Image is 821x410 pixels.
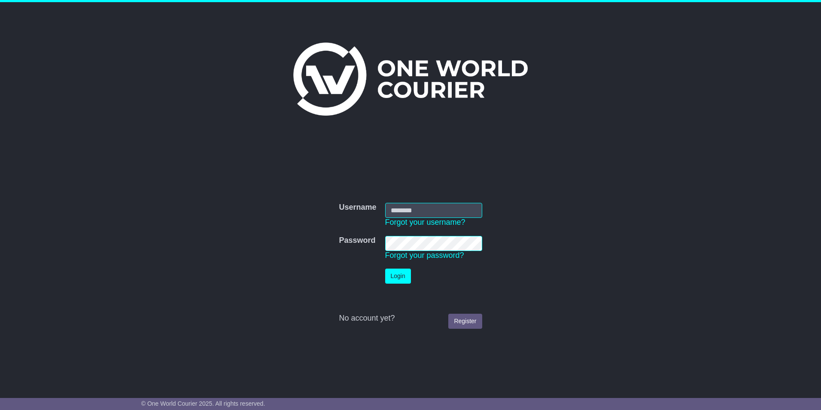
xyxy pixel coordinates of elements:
a: Forgot your password? [385,251,464,260]
label: Password [339,236,375,245]
button: Login [385,269,411,284]
a: Register [448,314,482,329]
a: Forgot your username? [385,218,465,226]
div: No account yet? [339,314,482,323]
span: © One World Courier 2025. All rights reserved. [141,400,265,407]
img: One World [293,43,528,116]
label: Username [339,203,376,212]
